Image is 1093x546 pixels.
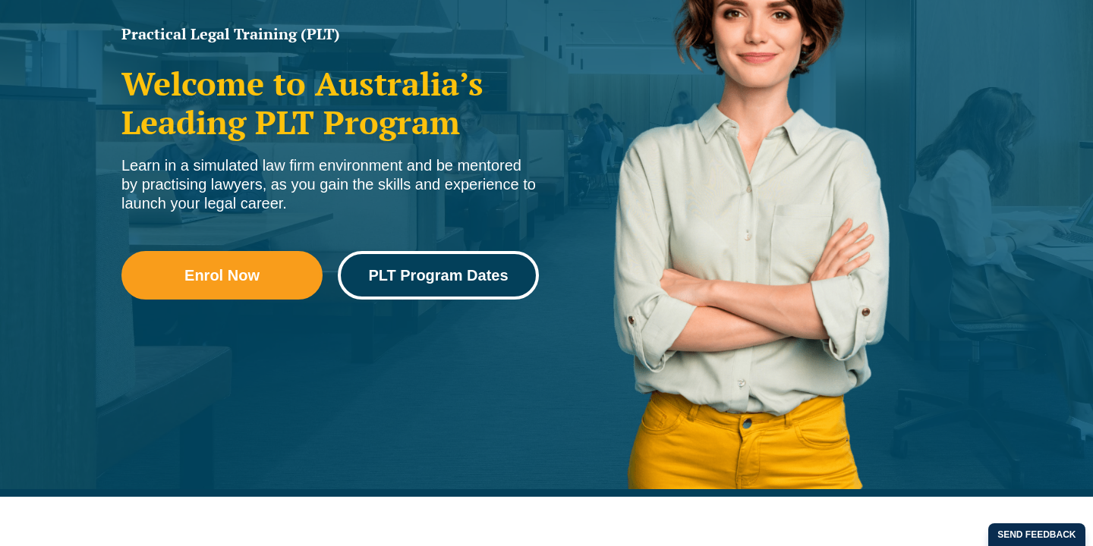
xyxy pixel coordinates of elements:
a: PLT Program Dates [338,251,539,300]
a: Enrol Now [121,251,323,300]
h2: Welcome to Australia’s Leading PLT Program [121,64,539,141]
span: Enrol Now [184,268,260,283]
span: PLT Program Dates [368,268,508,283]
div: Learn in a simulated law firm environment and be mentored by practising lawyers, as you gain the ... [121,156,539,213]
